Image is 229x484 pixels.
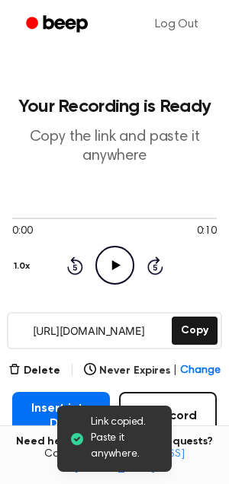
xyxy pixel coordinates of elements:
[15,10,102,40] a: Beep
[180,363,221,379] span: Change
[8,363,60,379] button: Delete
[91,415,160,463] span: Link copied. Paste it anywhere.
[12,392,110,441] button: Insert into Doc
[12,128,217,166] p: Copy the link and paste it anywhere
[9,448,220,475] span: Contact us
[140,6,214,43] a: Log Out
[84,363,221,379] button: Never Expires|Change
[172,317,218,345] button: Copy
[12,97,217,116] h1: Your Recording is Ready
[69,361,75,380] span: |
[173,363,177,379] span: |
[74,449,185,473] a: [EMAIL_ADDRESS][DOMAIN_NAME]
[12,224,32,240] span: 0:00
[119,392,217,441] button: Record
[12,253,36,279] button: 1.0x
[197,224,217,240] span: 0:10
